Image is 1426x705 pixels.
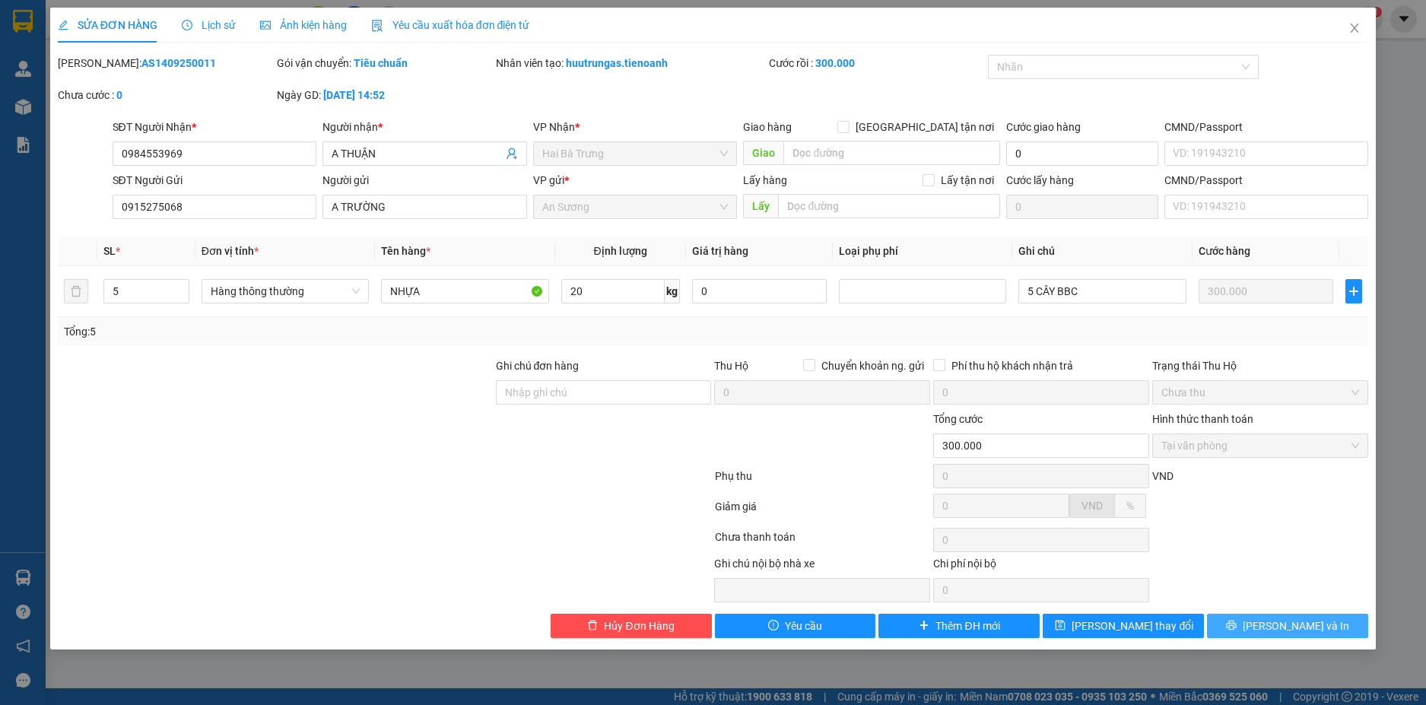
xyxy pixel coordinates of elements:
[182,19,236,31] span: Lịch sử
[113,119,317,135] div: SĐT Người Nhận
[98,85,187,98] span: 14:52:50 [DATE]
[785,618,822,634] span: Yêu cầu
[1072,618,1193,634] span: [PERSON_NAME] thay đổi
[112,8,176,24] span: An Sương
[743,174,787,186] span: Lấy hàng
[815,57,855,69] b: 300.000
[778,194,1000,218] input: Dọc đường
[1006,121,1081,133] label: Cước giao hàng
[1006,174,1074,186] label: Cước lấy hàng
[381,245,430,257] span: Tên hàng
[815,357,930,374] span: Chuyển khoản ng. gửi
[182,20,192,30] span: clock-circle
[202,245,259,257] span: Đơn vị tính
[713,498,932,525] div: Giảm giá
[1161,381,1359,404] span: Chưa thu
[1152,357,1368,374] div: Trạng thái Thu Hộ
[496,360,580,372] label: Ghi chú đơn hàng
[1199,245,1250,257] span: Cước hàng
[496,380,712,405] input: Ghi chú đơn hàng
[1345,279,1362,303] button: plus
[714,360,748,372] span: Thu Hộ
[743,194,778,218] span: Lấy
[1006,141,1158,166] input: Cước giao hàng
[506,148,518,160] span: user-add
[260,19,347,31] span: Ảnh kiện hàng
[1199,279,1333,303] input: 0
[933,413,983,425] span: Tổng cước
[1226,620,1237,632] span: printer
[769,55,985,71] div: Cước rồi :
[84,28,159,55] span: A TRƯỜNG - 0915275068
[277,87,493,103] div: Ngày GD:
[113,172,317,189] div: SĐT Người Gửi
[84,8,176,24] span: Gửi:
[58,87,274,103] div: Chưa cước :
[945,357,1079,374] span: Phí thu hộ khách nhận trả
[743,141,783,165] span: Giao
[593,245,646,257] span: Định lượng
[1346,285,1361,297] span: plus
[551,614,712,638] button: deleteHủy Đơn Hàng
[323,89,385,101] b: [DATE] 14:52
[713,529,932,555] div: Chưa thanh toán
[533,172,738,189] div: VP gửi
[1126,500,1134,512] span: %
[84,58,203,98] span: AS1409250011 -
[103,245,116,257] span: SL
[64,279,88,303] button: delete
[933,555,1149,578] div: Chi phí nội bộ
[850,119,1000,135] span: [GEOGRAPHIC_DATA] tận nơi
[1161,434,1359,457] span: Tại văn phòng
[587,620,598,632] span: delete
[64,323,551,340] div: Tổng: 5
[665,279,680,303] span: kg
[1164,119,1369,135] div: CMND/Passport
[1043,614,1204,638] button: save[PERSON_NAME] thay đổi
[542,142,729,165] span: Hai Bà Trưng
[1018,279,1186,303] input: Ghi Chú
[713,468,932,494] div: Phụ thu
[715,614,876,638] button: exclamation-circleYêu cầu
[783,141,1000,165] input: Dọc đường
[1348,22,1361,34] span: close
[1243,618,1349,634] span: [PERSON_NAME] và In
[1012,237,1192,266] th: Ghi chú
[381,279,548,303] input: VD: Bàn, Ghế
[542,195,729,218] span: An Sương
[1152,470,1174,482] span: VND
[833,237,1012,266] th: Loại phụ phí
[743,121,792,133] span: Giao hàng
[277,55,493,71] div: Gói vận chuyển:
[604,618,674,634] span: Hủy Đơn Hàng
[768,620,779,632] span: exclamation-circle
[1333,8,1376,50] button: Close
[1055,620,1066,632] span: save
[322,172,527,189] div: Người gửi
[714,555,930,578] div: Ghi chú nội bộ nhà xe
[692,245,748,257] span: Giá trị hàng
[1081,500,1103,512] span: VND
[1207,614,1368,638] button: printer[PERSON_NAME] và In
[58,20,68,30] span: edit
[211,280,360,303] span: Hàng thông thường
[533,121,575,133] span: VP Nhận
[878,614,1040,638] button: plusThêm ĐH mới
[1006,195,1158,219] input: Cước lấy hàng
[58,19,157,31] span: SỬA ĐƠN HÀNG
[141,57,216,69] b: AS1409250011
[1152,413,1253,425] label: Hình thức thanh toán
[260,20,271,30] span: picture
[496,55,767,71] div: Nhân viên tạo:
[371,19,530,31] span: Yêu cầu xuất hóa đơn điện tử
[935,618,999,634] span: Thêm ĐH mới
[354,57,408,69] b: Tiêu chuẩn
[84,71,203,98] span: huutrungas.tienoanh - In:
[566,57,668,69] b: huutrungas.tienoanh
[935,172,1000,189] span: Lấy tận nơi
[919,620,929,632] span: plus
[30,107,192,190] strong: Nhận:
[58,55,274,71] div: [PERSON_NAME]:
[1164,172,1369,189] div: CMND/Passport
[371,20,383,32] img: icon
